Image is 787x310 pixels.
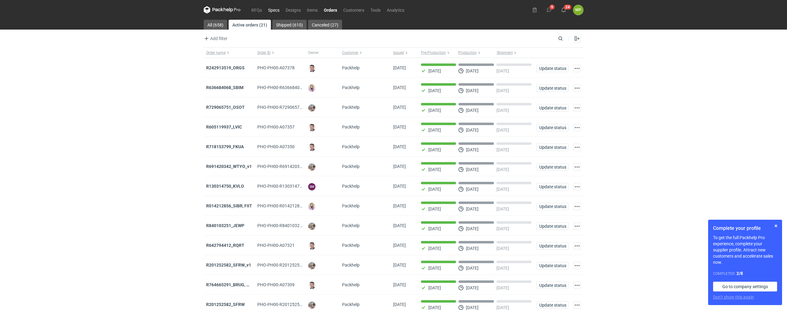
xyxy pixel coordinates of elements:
[257,164,325,169] span: PHO-PH00-R691420342_WTYO_V1
[536,104,569,112] button: Update status
[539,204,566,209] span: Update status
[428,147,441,152] p: [DATE]
[428,305,441,310] p: [DATE]
[539,125,566,130] span: Update status
[248,6,265,14] a: RFQs
[342,263,360,267] span: Packhelp
[713,235,777,265] p: To get the full Packhelp Pro experience, complete your supplier profile. Attract new customers an...
[257,243,295,248] span: PHO-PH00-A07321
[206,144,244,149] strong: R718153799_FKUA
[496,246,509,251] p: [DATE]
[321,6,340,14] a: Orders
[257,184,317,189] span: PHO-PH00-R130314750_KVLO
[206,85,243,90] a: R636684068_SBIM
[428,285,441,290] p: [DATE]
[367,6,384,14] a: Tools
[536,183,569,190] button: Update status
[573,262,581,269] button: Actions
[206,124,242,129] a: R605119937_LVIC
[308,50,319,55] span: Owner
[573,124,581,131] button: Actions
[304,6,321,14] a: Items
[466,88,479,93] p: [DATE]
[536,84,569,92] button: Update status
[342,223,360,228] span: Packhelp
[539,185,566,189] span: Update status
[428,68,441,73] p: [DATE]
[308,222,316,230] img: Michał Palasek
[536,282,569,289] button: Update status
[466,167,479,172] p: [DATE]
[539,66,566,71] span: Update status
[257,223,318,228] span: PHO-PH00-R840103251_JEWP
[308,301,316,309] img: Michał Palasek
[428,108,441,113] p: [DATE]
[393,184,406,189] span: 08/10/2025
[272,20,307,30] a: Shipped (610)
[458,50,477,55] span: Production
[257,302,318,307] span: PHO-PH00-R201252582_SFRW
[206,184,244,189] a: R130314750_KVLO
[342,105,360,110] span: Packhelp
[496,226,509,231] p: [DATE]
[772,222,780,230] button: Skip for now
[206,203,252,208] a: R014212856_SIBR, FIIT
[308,242,316,250] img: Maciej Sikora
[418,48,457,58] button: Pre-Production
[573,222,581,230] button: Actions
[496,305,509,310] p: [DATE]
[206,243,244,248] a: R642794412_RQRT
[342,164,360,169] span: Packhelp
[496,88,509,93] p: [DATE]
[573,301,581,309] button: Actions
[257,85,316,90] span: PHO-PH00-R636684068_SBIM
[203,35,227,42] span: Add filter
[713,225,777,232] h1: Complete your profile
[573,5,583,15] figcaption: MP
[308,282,316,289] img: Maciej Sikora
[421,50,446,55] span: Pre-Production
[573,282,581,289] button: Actions
[393,203,406,208] span: 06/10/2025
[496,128,509,133] p: [DATE]
[204,48,255,58] button: Order name
[393,144,406,149] span: 09/10/2025
[257,65,295,70] span: PHO-PH00-A07378
[342,50,358,55] span: Customer
[539,263,566,268] span: Update status
[466,226,479,231] p: [DATE]
[340,48,391,58] button: Customer
[736,271,743,276] strong: 2 / 8
[308,262,316,269] img: Michał Palasek
[428,128,441,133] p: [DATE]
[539,165,566,169] span: Update status
[466,68,479,73] p: [DATE]
[393,223,406,228] span: 03/10/2025
[206,282,258,287] a: R764665291_BRUG, HPRK
[428,167,441,172] p: [DATE]
[204,20,227,30] a: All (658)
[206,65,245,70] a: R242913519_ORGS
[497,50,513,55] span: Shipment
[265,6,283,14] a: Specs
[384,6,407,14] a: Analytics
[536,144,569,151] button: Update status
[257,282,295,287] span: PHO-PH00-A07309
[536,222,569,230] button: Update status
[283,6,304,14] a: Designs
[539,224,566,228] span: Update status
[496,108,509,113] p: [DATE]
[573,183,581,190] button: Actions
[393,85,406,90] span: 14/10/2025
[257,105,317,110] span: PHO-PH00-R729065751_OSOT
[536,301,569,309] button: Update status
[308,65,316,72] img: Maciej Sikora
[466,266,479,271] p: [DATE]
[342,65,360,70] span: Packhelp
[206,50,226,55] span: Order name
[342,85,360,90] span: Packhelp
